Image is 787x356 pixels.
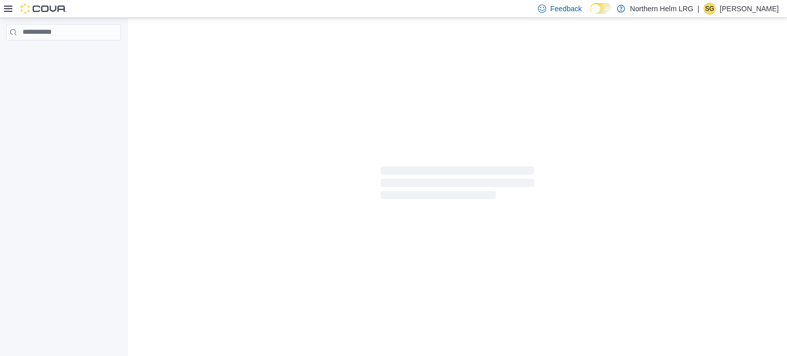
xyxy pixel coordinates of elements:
span: Feedback [550,4,582,14]
p: Northern Helm LRG [630,3,694,15]
nav: Complex example [6,43,121,67]
p: | [697,3,699,15]
p: [PERSON_NAME] [720,3,779,15]
span: SG [705,3,714,15]
input: Dark Mode [590,3,612,14]
img: Cova [20,4,67,14]
div: Skyler Griswold [703,3,716,15]
span: Loading [381,169,534,201]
